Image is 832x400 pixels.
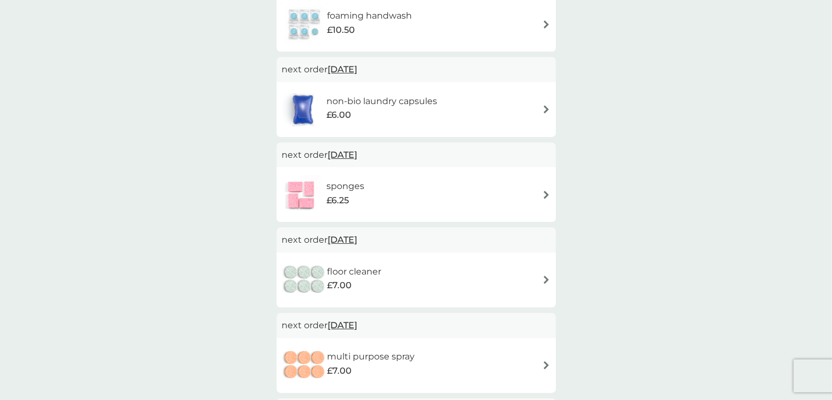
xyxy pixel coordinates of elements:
[328,144,358,165] span: [DATE]
[282,175,320,214] img: sponges
[326,94,437,108] h6: non-bio laundry capsules
[327,350,415,364] h6: multi purpose spray
[326,108,351,122] span: £6.00
[282,261,327,299] img: floor cleaner
[327,364,352,378] span: £7.00
[328,315,358,336] span: [DATE]
[542,191,550,199] img: arrow right
[282,346,327,385] img: multi purpose spray
[542,20,550,28] img: arrow right
[282,233,550,247] p: next order
[282,5,327,43] img: foaming handwash
[326,179,364,193] h6: sponges
[282,90,324,129] img: non-bio laundry capsules
[327,9,412,23] h6: foaming handwash
[328,59,358,80] span: [DATE]
[327,265,381,279] h6: floor cleaner
[326,193,349,208] span: £6.25
[327,23,355,37] span: £10.50
[328,229,358,250] span: [DATE]
[327,278,352,293] span: £7.00
[282,148,550,162] p: next order
[542,361,550,369] img: arrow right
[542,105,550,113] img: arrow right
[542,276,550,284] img: arrow right
[282,62,550,77] p: next order
[282,318,550,333] p: next order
